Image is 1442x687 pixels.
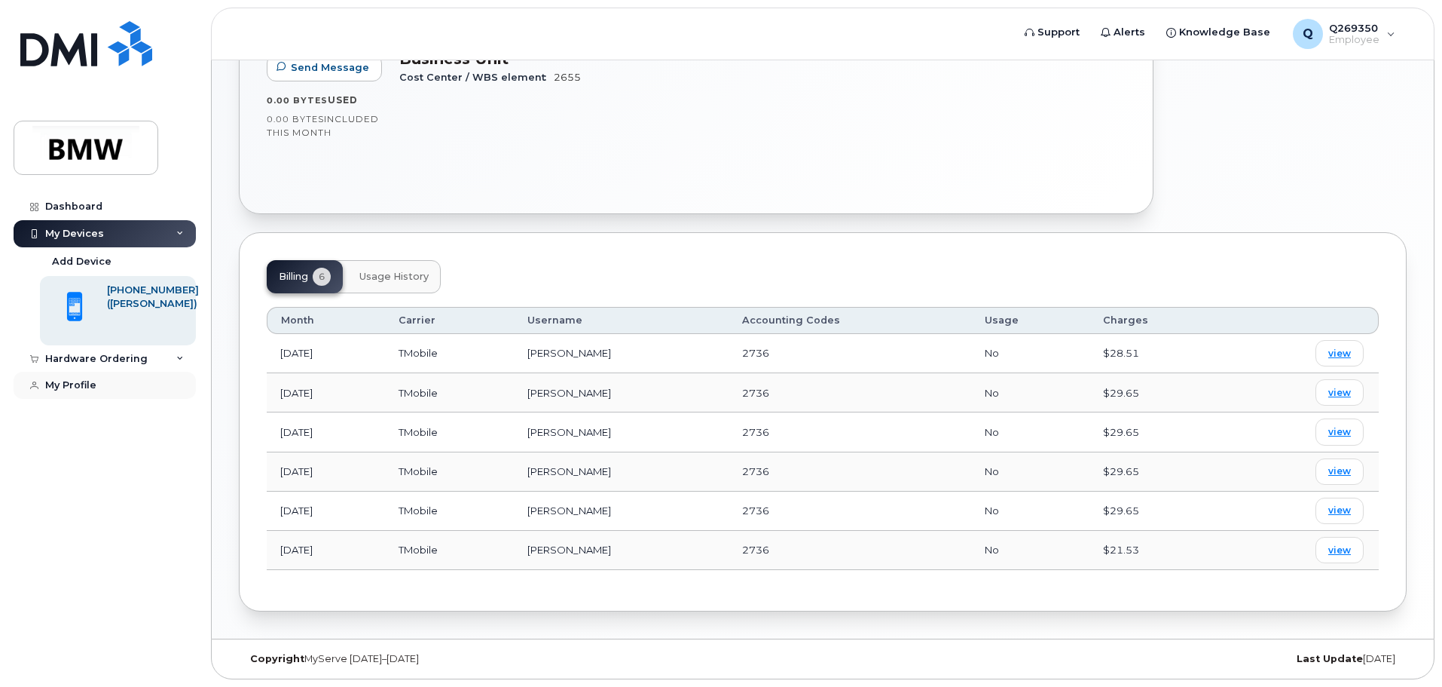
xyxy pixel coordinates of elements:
[514,492,729,531] td: [PERSON_NAME]
[1017,653,1407,665] div: [DATE]
[267,114,324,124] span: 0.00 Bytes
[1329,34,1379,46] span: Employee
[1037,25,1080,40] span: Support
[729,307,971,334] th: Accounting Codes
[1328,504,1351,517] span: view
[267,413,385,452] td: [DATE]
[1297,653,1363,664] strong: Last Update
[971,413,1089,452] td: No
[742,544,769,556] span: 2736
[971,492,1089,531] td: No
[1089,307,1230,334] th: Charges
[1315,419,1364,445] a: view
[742,505,769,517] span: 2736
[971,373,1089,413] td: No
[385,334,514,373] td: TMobile
[1328,386,1351,400] span: view
[514,531,729,570] td: [PERSON_NAME]
[267,95,328,106] span: 0.00 Bytes
[1156,17,1281,48] a: Knowledge Base
[1315,537,1364,563] a: view
[742,387,769,399] span: 2736
[1329,22,1379,34] span: Q269350
[742,426,769,438] span: 2736
[971,452,1089,492] td: No
[1376,621,1431,676] iframe: Messenger Launcher
[1282,19,1406,49] div: Q269350
[385,373,514,413] td: TMobile
[742,347,769,359] span: 2736
[971,307,1089,334] th: Usage
[971,531,1089,570] td: No
[1315,459,1364,485] a: view
[267,307,385,334] th: Month
[514,452,729,492] td: [PERSON_NAME]
[250,653,304,664] strong: Copyright
[399,72,554,83] span: Cost Center / WBS element
[385,531,514,570] td: TMobile
[1103,465,1216,479] div: $29.65
[554,72,581,83] span: 2655
[359,271,429,283] span: Usage History
[267,54,382,81] button: Send Message
[385,492,514,531] td: TMobile
[514,307,729,334] th: Username
[1328,347,1351,360] span: view
[267,492,385,531] td: [DATE]
[267,531,385,570] td: [DATE]
[1328,544,1351,557] span: view
[742,465,769,477] span: 2736
[971,334,1089,373] td: No
[291,60,369,75] span: Send Message
[267,334,385,373] td: [DATE]
[514,413,729,452] td: [PERSON_NAME]
[1103,543,1216,557] div: $21.53
[385,307,514,334] th: Carrier
[1014,17,1090,48] a: Support
[1328,465,1351,478] span: view
[514,373,729,413] td: [PERSON_NAME]
[385,413,514,452] td: TMobile
[1103,386,1216,400] div: $29.65
[328,94,358,106] span: used
[239,653,628,665] div: MyServe [DATE]–[DATE]
[1103,504,1216,518] div: $29.65
[514,334,729,373] td: [PERSON_NAME]
[1315,379,1364,406] a: view
[1114,25,1145,40] span: Alerts
[1103,425,1216,440] div: $29.65
[1315,498,1364,524] a: view
[1303,25,1313,43] span: Q
[1179,25,1270,40] span: Knowledge Base
[1315,340,1364,367] a: view
[267,452,385,492] td: [DATE]
[1103,346,1216,360] div: $28.51
[267,373,385,413] td: [DATE]
[1328,425,1351,439] span: view
[1090,17,1156,48] a: Alerts
[385,452,514,492] td: TMobile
